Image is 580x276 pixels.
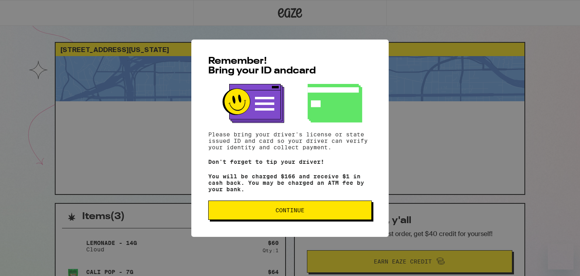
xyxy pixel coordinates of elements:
p: You will be charged $166 and receive $1 in cash back. You may be charged an ATM fee by your bank. [208,173,372,192]
p: Please bring your driver's license or state issued ID and card so your driver can verify your ide... [208,131,372,151]
span: Remember! Bring your ID and card [208,56,316,76]
iframe: Button to launch messaging window [548,244,574,270]
p: Don't forget to tip your driver! [208,159,372,165]
button: Continue [208,201,372,220]
span: Continue [275,207,304,213]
